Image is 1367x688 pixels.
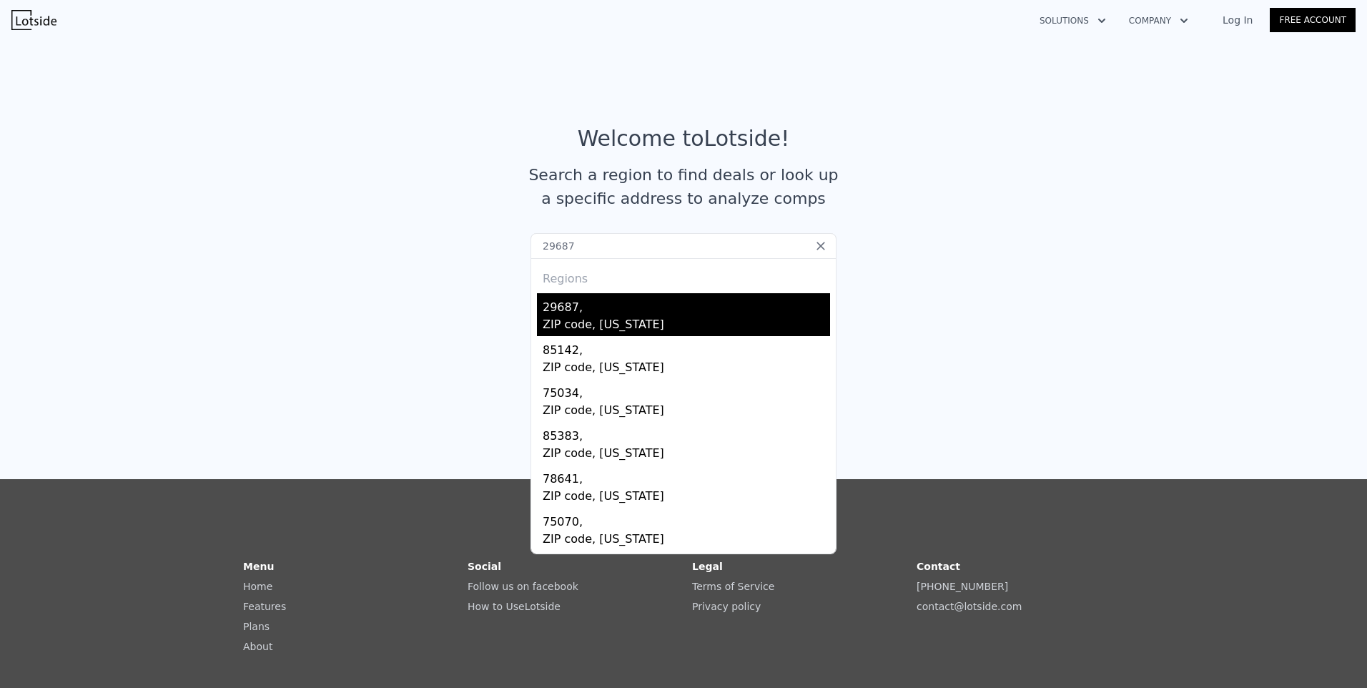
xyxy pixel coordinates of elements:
[578,126,790,152] div: Welcome to Lotside !
[692,601,761,612] a: Privacy policy
[243,621,270,632] a: Plans
[543,402,830,422] div: ZIP code, [US_STATE]
[917,601,1022,612] a: contact@lotside.com
[468,561,501,572] strong: Social
[543,551,830,574] div: 85326,
[243,581,272,592] a: Home
[1205,13,1270,27] a: Log In
[523,163,844,210] div: Search a region to find deals or look up a specific address to analyze comps
[1270,8,1356,32] a: Free Account
[543,488,830,508] div: ZIP code, [US_STATE]
[543,336,830,359] div: 85142,
[530,233,837,259] input: Search an address or region...
[543,379,830,402] div: 75034,
[917,561,960,572] strong: Contact
[243,641,272,652] a: About
[543,465,830,488] div: 78641,
[468,581,578,592] a: Follow us on facebook
[243,601,286,612] a: Features
[692,561,723,572] strong: Legal
[537,259,830,293] div: Regions
[543,422,830,445] div: 85383,
[1117,8,1200,34] button: Company
[543,293,830,316] div: 29687,
[468,601,561,612] a: How to UseLotside
[543,359,830,379] div: ZIP code, [US_STATE]
[543,508,830,531] div: 75070,
[1028,8,1117,34] button: Solutions
[543,445,830,465] div: ZIP code, [US_STATE]
[543,316,830,336] div: ZIP code, [US_STATE]
[11,10,56,30] img: Lotside
[243,561,274,572] strong: Menu
[692,581,774,592] a: Terms of Service
[917,581,1008,592] a: [PHONE_NUMBER]
[543,531,830,551] div: ZIP code, [US_STATE]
